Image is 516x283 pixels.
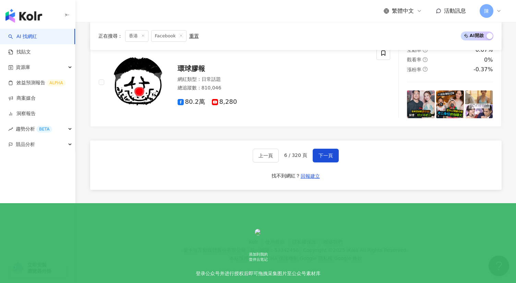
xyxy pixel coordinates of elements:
[484,7,489,15] span: 陳
[319,153,333,158] span: 下一頁
[178,76,369,83] div: 網紅類型 ：
[90,38,502,126] a: KOL Avatar環球膠報網紅類型：日常話題總追蹤數：810,04680.2萬8,280互動率question-circle0.07%觀看率question-circle0%漲粉率questi...
[272,173,300,180] div: 找不到網紅？
[392,7,414,15] span: 繁體中文
[253,149,279,162] button: 上一頁
[301,173,320,179] span: 回報建立
[444,8,466,14] span: 活動訊息
[436,90,464,118] img: post-image
[8,33,37,40] a: searchAI 找網紅
[16,60,30,75] span: 資源庫
[5,9,42,23] img: logo
[8,49,31,56] a: 找貼文
[151,30,187,42] span: Facebook
[189,33,199,39] div: 重置
[259,153,273,158] span: 上一頁
[300,171,320,182] button: 回報建立
[407,67,421,72] span: 漲粉率
[313,149,339,162] button: 下一頁
[16,137,35,152] span: 競品分析
[8,110,36,117] a: 洞察報告
[212,98,237,106] span: 8,280
[476,46,493,54] div: 0.07%
[8,95,36,102] a: 商案媒合
[202,76,221,82] span: 日常話題
[16,121,52,137] span: 趨勢分析
[473,66,493,73] div: -0.37%
[423,57,428,62] span: question-circle
[8,79,65,86] a: 效益預測報告ALPHA
[178,85,369,91] div: 總追蹤數 ： 810,046
[178,98,205,106] span: 80.2萬
[407,90,435,118] img: post-image
[125,30,148,42] span: 香港
[484,56,493,64] div: 0%
[465,90,493,118] img: post-image
[8,127,13,132] span: rise
[178,64,205,73] span: 環球膠報
[284,152,308,158] span: 6 / 320 頁
[98,33,122,39] span: 正在搜尋 ：
[36,126,52,133] div: BETA
[112,57,164,108] img: KOL Avatar
[423,67,428,72] span: question-circle
[407,57,421,62] span: 觀看率
[407,47,421,53] span: 互動率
